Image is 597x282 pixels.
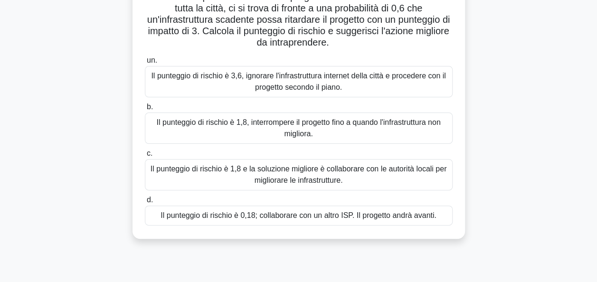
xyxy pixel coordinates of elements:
[145,159,453,190] div: Il punteggio di rischio è 1,8 e la soluzione migliore è collaborare con le autorità locali per mi...
[145,113,453,144] div: Il punteggio di rischio è 1,8, interrompere il progetto fino a quando l'infrastruttura non migliora.
[147,56,157,64] span: un.
[145,206,453,226] div: Il punteggio di rischio è 0,18; collaborare con un altro ISP. Il progetto andrà avanti.
[147,149,152,157] span: c.
[147,196,153,204] span: d.
[147,103,153,111] span: b.
[145,66,453,97] div: Il punteggio di rischio è 3,6, ignorare l'infrastruttura internet della città e procedere con il ...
